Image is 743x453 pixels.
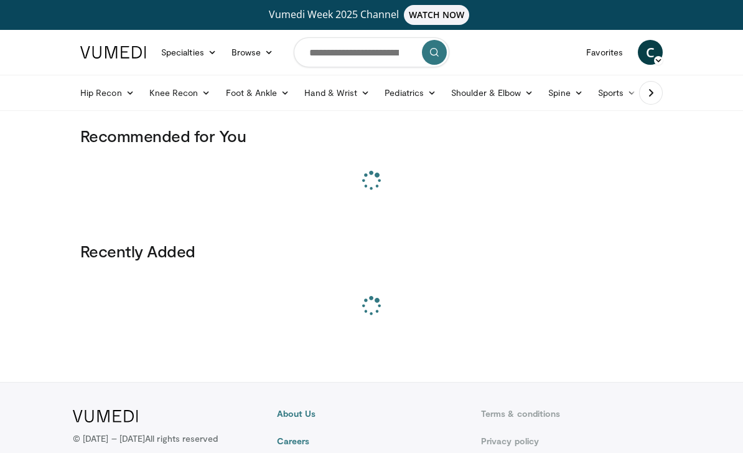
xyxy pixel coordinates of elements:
[73,432,218,445] p: © [DATE] – [DATE]
[481,435,670,447] a: Privacy policy
[80,46,146,59] img: VuMedi Logo
[277,408,466,420] a: About Us
[591,80,644,105] a: Sports
[218,80,297,105] a: Foot & Ankle
[80,126,663,146] h3: Recommended for You
[541,80,590,105] a: Spine
[638,40,663,65] a: C
[297,80,377,105] a: Hand & Wrist
[579,40,630,65] a: Favorites
[154,40,224,65] a: Specialties
[377,80,444,105] a: Pediatrics
[73,410,138,422] img: VuMedi Logo
[142,80,218,105] a: Knee Recon
[404,5,470,25] span: WATCH NOW
[294,37,449,67] input: Search topics, interventions
[224,40,281,65] a: Browse
[73,5,670,25] a: Vumedi Week 2025 ChannelWATCH NOW
[481,408,670,420] a: Terms & conditions
[277,435,466,447] a: Careers
[444,80,541,105] a: Shoulder & Elbow
[145,433,218,444] span: All rights reserved
[80,241,663,261] h3: Recently Added
[73,80,142,105] a: Hip Recon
